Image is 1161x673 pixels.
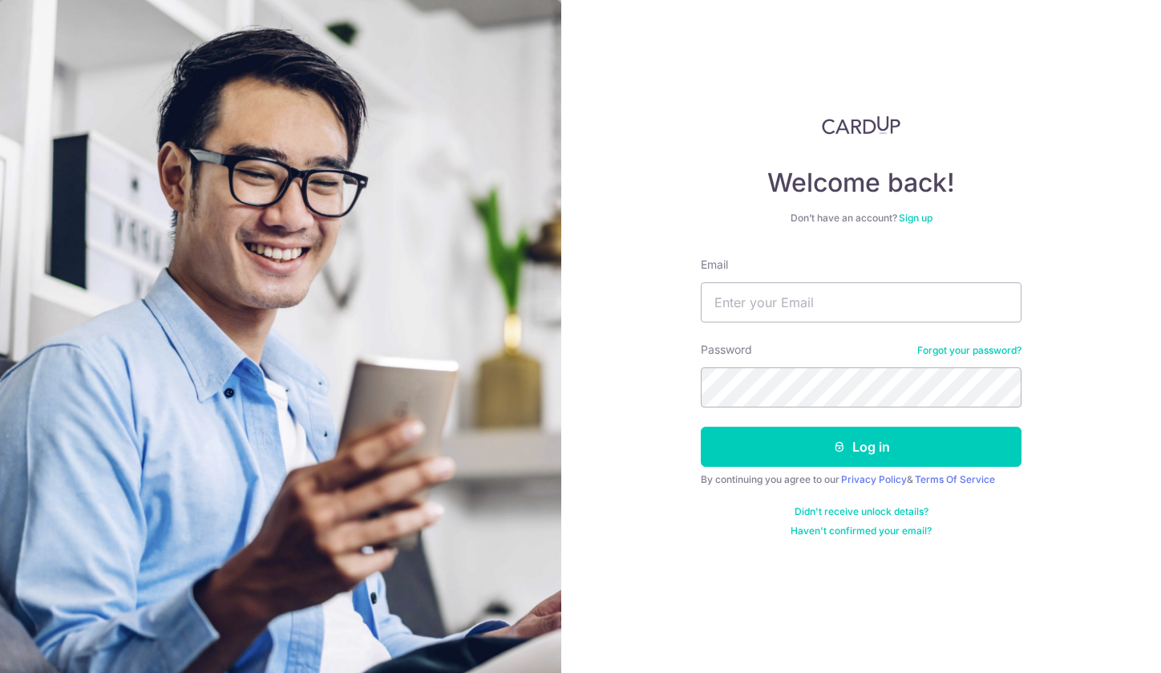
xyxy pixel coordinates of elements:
div: Don’t have an account? [701,212,1021,225]
input: Enter your Email [701,282,1021,322]
label: Email [701,257,728,273]
img: CardUp Logo [822,116,900,135]
div: By continuing you agree to our & [701,473,1021,486]
a: Haven't confirmed your email? [791,525,932,537]
a: Terms Of Service [915,473,995,485]
a: Privacy Policy [841,473,907,485]
a: Didn't receive unlock details? [795,505,928,518]
button: Log in [701,427,1021,467]
label: Password [701,342,752,358]
a: Sign up [899,212,932,224]
h4: Welcome back! [701,167,1021,199]
a: Forgot your password? [917,344,1021,357]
